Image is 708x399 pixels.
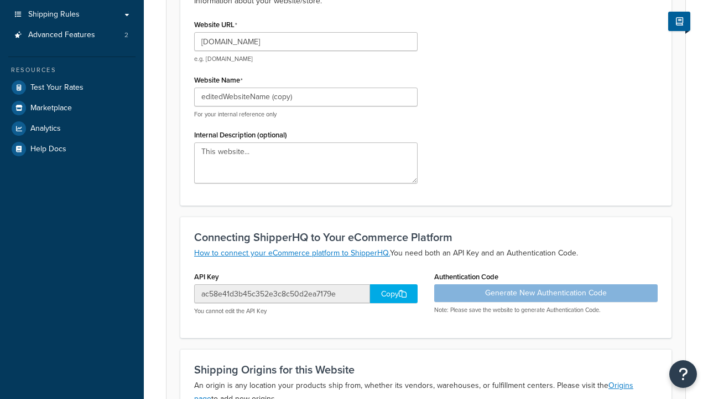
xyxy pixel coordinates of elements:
h3: Shipping Origins for this Website [194,364,658,376]
p: You need both an API Key and an Authentication Code. [194,247,658,260]
a: Shipping Rules [8,4,136,25]
a: Advanced Features2 [8,25,136,45]
p: For your internal reference only [194,110,418,119]
span: Help Docs [30,145,66,154]
span: 2 [124,30,128,40]
a: Help Docs [8,139,136,159]
span: Shipping Rules [28,10,80,19]
li: Advanced Features [8,25,136,45]
label: API Key [194,273,219,281]
span: Analytics [30,124,61,134]
label: Internal Description (optional) [194,131,287,139]
p: Note: Please save the website to generate Authentication Code. [434,306,658,314]
p: You cannot edit the API Key [194,307,418,315]
span: Marketplace [30,104,72,113]
textarea: This website... [194,142,418,183]
span: Test Your Rates [30,83,84,93]
a: Marketplace [8,98,136,118]
span: Advanced Features [28,30,95,40]
h3: Connecting ShipperHQ to Your eCommerce Platform [194,231,658,243]
label: Authentication Code [434,273,498,281]
a: How to connect your eCommerce platform to ShipperHQ. [194,247,390,259]
button: Show Help Docs [668,12,690,31]
p: e.g. [DOMAIN_NAME] [194,55,418,63]
label: Website URL [194,21,237,29]
button: Open Resource Center [669,360,697,388]
div: Resources [8,65,136,75]
a: Analytics [8,119,136,139]
label: Website Name [194,76,243,85]
a: Test Your Rates [8,78,136,98]
div: Copy [370,284,418,303]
